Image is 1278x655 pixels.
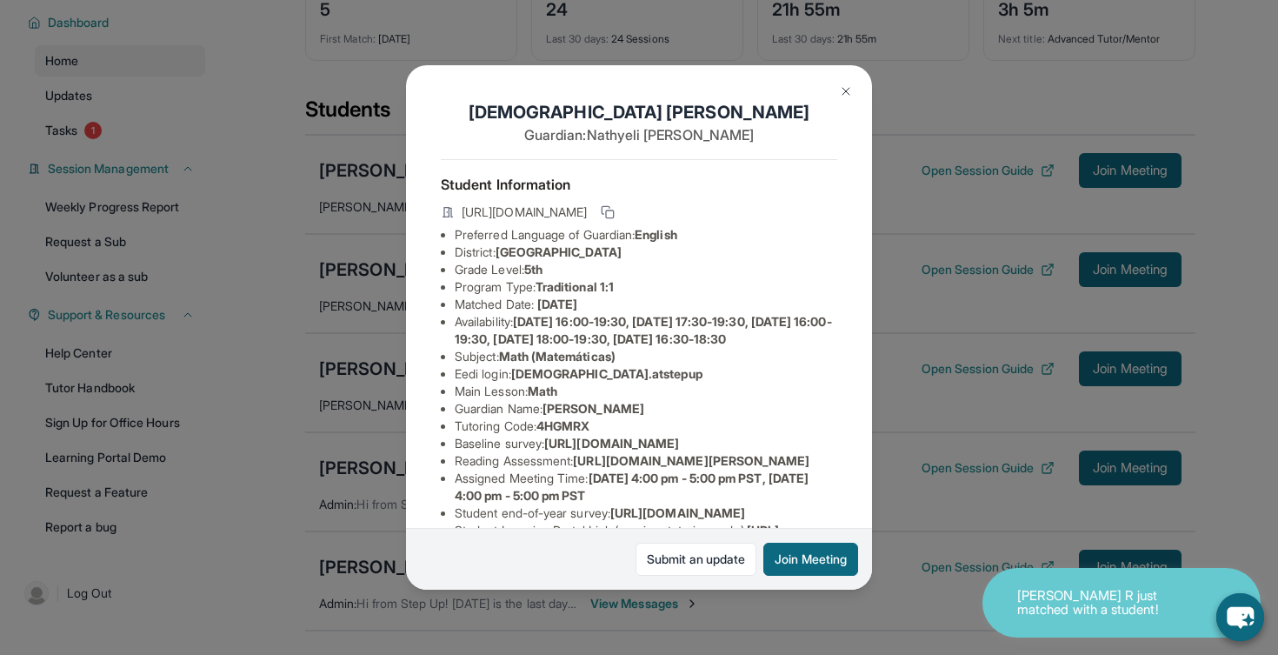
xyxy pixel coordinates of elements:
li: Eedi login : [455,365,837,383]
button: Copy link [597,202,618,223]
li: Matched Date: [455,296,837,313]
img: Close Icon [839,84,853,98]
span: [GEOGRAPHIC_DATA] [496,244,622,259]
span: [PERSON_NAME] [542,401,644,416]
h4: Student Information [441,174,837,195]
p: Guardian: Nathyeli [PERSON_NAME] [441,124,837,145]
span: [URL][DOMAIN_NAME] [610,505,745,520]
li: Student Learning Portal Link (requires tutoring code) : [455,522,837,557]
h1: [DEMOGRAPHIC_DATA] [PERSON_NAME] [441,100,837,124]
li: Program Type: [455,278,837,296]
li: District: [455,244,837,261]
button: chat-button [1216,593,1264,641]
li: Grade Level: [455,261,837,278]
li: Tutoring Code : [455,418,837,435]
span: 4HGMRX [536,418,589,433]
li: Assigned Meeting Time : [455,470,837,505]
span: [DATE] [537,297,577,311]
li: Availability: [455,313,837,348]
li: Guardian Name : [455,400,837,418]
span: English [635,227,677,242]
span: Math [528,384,557,398]
button: Join Meeting [763,543,858,576]
li: Subject : [455,348,837,365]
li: Student end-of-year survey : [455,505,837,522]
span: [DEMOGRAPHIC_DATA].atstepup [511,366,702,381]
span: [DATE] 4:00 pm - 5:00 pm PST, [DATE] 4:00 pm - 5:00 pm PST [455,471,809,503]
span: 5th [524,262,542,277]
li: Main Lesson : [455,383,837,400]
span: [URL][DOMAIN_NAME][PERSON_NAME] [573,453,809,468]
span: [URL][DOMAIN_NAME] [544,436,679,451]
span: Math (Matemáticas) [499,349,616,364]
span: [DATE] 16:00-19:30, [DATE] 17:30-19:30, [DATE] 16:00-19:30, [DATE] 18:00-19:30, [DATE] 16:30-18:30 [455,314,832,346]
li: Baseline survey : [455,435,837,452]
span: [URL][DOMAIN_NAME] [462,204,587,221]
li: Reading Assessment : [455,452,837,470]
p: [PERSON_NAME] R just matched with a student! [1017,589,1191,618]
li: Preferred Language of Guardian: [455,226,837,244]
span: Traditional 1:1 [536,279,614,294]
a: Submit an update [636,543,756,576]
